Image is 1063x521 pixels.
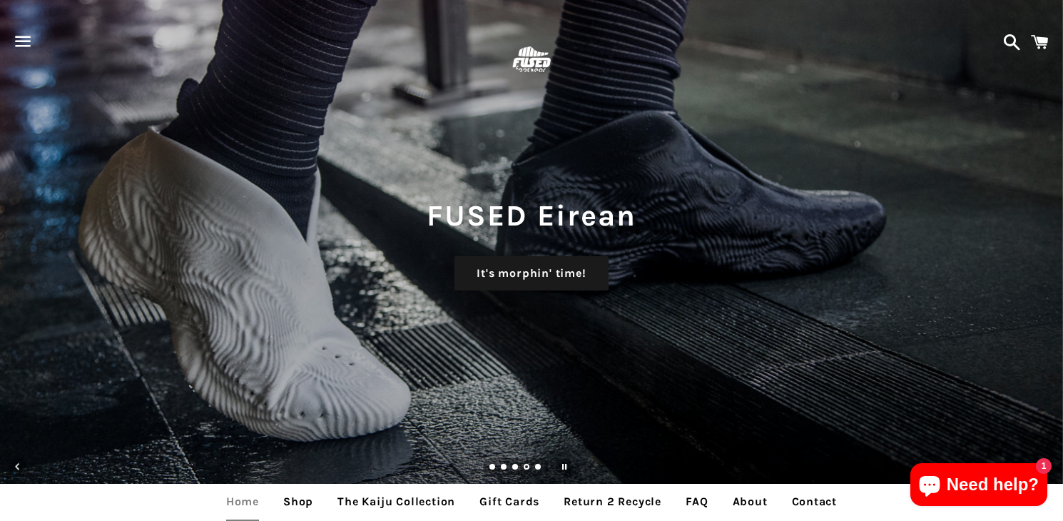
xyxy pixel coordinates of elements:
a: Load slide 2 [501,465,508,472]
button: Next slide [1029,451,1061,482]
a: Load slide 3 [512,465,519,472]
img: FUSEDfootwear [508,37,554,84]
a: Gift Cards [469,484,550,520]
a: Shop [273,484,324,520]
h1: FUSED Eirean [14,195,1049,236]
a: About [722,484,778,520]
a: Slide 4, current [524,465,531,472]
a: It's morphin' time! [454,256,608,290]
a: FAQ [675,484,718,520]
a: Home [215,484,270,520]
button: Pause slideshow [549,451,580,482]
button: Previous slide [2,451,34,482]
inbox-online-store-chat: Shopify online store chat [906,463,1052,510]
a: Contact [781,484,848,520]
a: Return 2 Recycle [553,484,672,520]
a: Load slide 5 [535,465,542,472]
a: Load slide 1 [489,465,497,472]
a: The Kaiju Collection [327,484,466,520]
